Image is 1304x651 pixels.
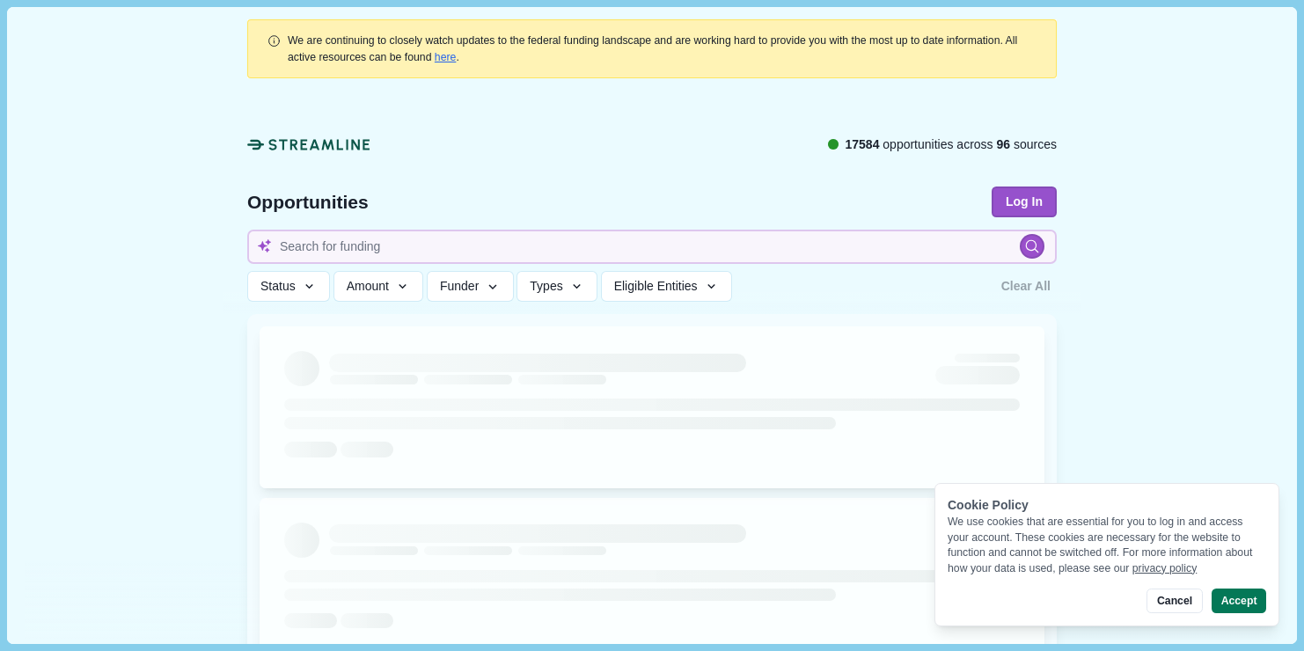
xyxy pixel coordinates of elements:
[1132,562,1198,574] a: privacy policy
[333,271,424,302] button: Amount
[427,271,514,302] button: Funder
[845,135,1057,154] span: opportunities across sources
[530,279,562,294] span: Types
[948,498,1029,512] span: Cookie Policy
[288,33,1037,65] div: .
[948,515,1266,576] div: We use cookies that are essential for you to log in and access your account. These cookies are ne...
[997,137,1011,151] span: 96
[247,193,369,211] span: Opportunities
[260,279,296,294] span: Status
[995,271,1057,302] button: Clear All
[992,187,1057,217] button: Log In
[601,271,732,302] button: Eligible Entities
[440,279,479,294] span: Funder
[347,279,389,294] span: Amount
[1212,589,1266,613] button: Accept
[516,271,597,302] button: Types
[614,279,698,294] span: Eligible Entities
[247,271,330,302] button: Status
[435,51,457,63] a: here
[288,34,1017,62] span: We are continuing to closely watch updates to the federal funding landscape and are working hard ...
[247,230,1057,264] input: Search for funding
[845,137,879,151] span: 17584
[1146,589,1202,613] button: Cancel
